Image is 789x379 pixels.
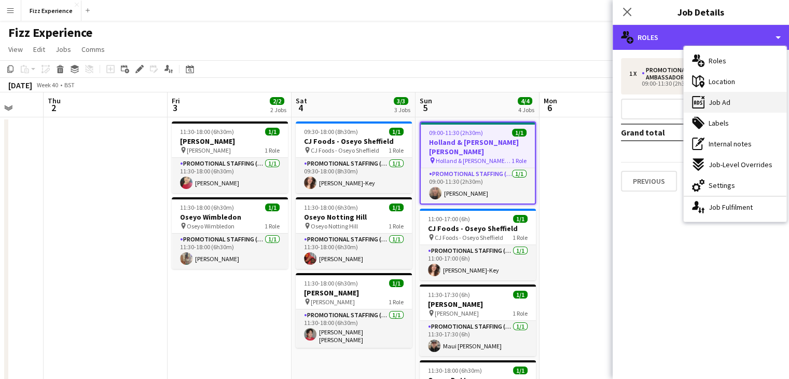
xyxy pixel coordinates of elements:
[709,118,729,128] span: Labels
[420,96,432,105] span: Sun
[304,204,358,211] span: 11:30-18:00 (6h30m)
[265,204,280,211] span: 1/1
[709,77,735,86] span: Location
[270,106,286,114] div: 2 Jobs
[421,168,535,204] app-card-role: Promotional Staffing (Brand Ambassadors)1/109:00-11:30 (2h30m)[PERSON_NAME]
[172,158,288,193] app-card-role: Promotional Staffing (Brand Ambassadors)1/111:30-18:00 (6h30m)[PERSON_NAME]
[294,102,307,114] span: 4
[4,43,27,56] a: View
[172,121,288,193] div: 11:30-18:00 (6h30m)1/1[PERSON_NAME] [PERSON_NAME]1 RolePromotional Staffing (Brand Ambassadors)1/...
[311,222,358,230] span: Oseyo Notting Hill
[684,197,786,218] div: Job Fulfilment
[389,222,404,230] span: 1 Role
[34,81,60,89] span: Week 40
[420,209,536,280] app-job-card: 11:00-17:00 (6h)1/1CJ Foods - Oseyo Sheffield CJ Foods - Oseyo Sheffield1 RolePromotional Staffin...
[621,99,781,119] button: Add role
[613,5,789,19] h3: Job Details
[709,181,735,190] span: Settings
[56,45,71,54] span: Jobs
[428,215,470,223] span: 11:00-17:00 (6h)
[180,204,234,211] span: 11:30-18:00 (6h30m)
[8,45,23,54] span: View
[394,97,408,105] span: 3/3
[513,291,528,299] span: 1/1
[513,234,528,241] span: 1 Role
[420,224,536,233] h3: CJ Foods - Oseyo Sheffield
[420,321,536,356] app-card-role: Promotional Staffing (Brand Ambassadors)1/111:30-17:30 (6h)Maui [PERSON_NAME]
[642,66,744,81] div: Promotional Staffing (Brand Ambassadors)
[709,98,730,107] span: Job Ad
[296,197,412,269] app-job-card: 11:30-18:00 (6h30m)1/1Oseyo Notting Hill Oseyo Notting Hill1 RolePromotional Staffing (Brand Amba...
[21,1,81,21] button: Fizz Experience
[544,96,557,105] span: Mon
[542,102,557,114] span: 6
[389,279,404,287] span: 1/1
[296,158,412,193] app-card-role: Promotional Staffing (Brand Ambassadors)1/109:30-18:00 (8h30m)[PERSON_NAME]-Key
[389,204,404,211] span: 1/1
[518,97,532,105] span: 4/4
[420,121,536,205] app-job-card: 09:00-11:30 (2h30m)1/1Holland & [PERSON_NAME] [PERSON_NAME] Holland & [PERSON_NAME] [PERSON_NAME]...
[513,215,528,223] span: 1/1
[172,137,288,146] h3: [PERSON_NAME]
[296,234,412,269] app-card-role: Promotional Staffing (Brand Ambassadors)1/111:30-18:00 (6h30m)[PERSON_NAME]
[8,80,32,90] div: [DATE]
[709,139,752,148] span: Internal notes
[29,43,49,56] a: Edit
[296,309,412,348] app-card-role: Promotional Staffing (Brand Ambassadors)1/111:30-18:00 (6h30m)[PERSON_NAME] [PERSON_NAME]
[51,43,75,56] a: Jobs
[270,97,284,105] span: 2/2
[77,43,109,56] a: Comms
[296,121,412,193] app-job-card: 09:30-18:00 (8h30m)1/1CJ Foods - Oseyo Sheffield CJ Foods - Oseyo Sheffield1 RolePromotional Staf...
[265,128,280,136] span: 1/1
[389,146,404,154] span: 1 Role
[518,106,534,114] div: 4 Jobs
[304,279,358,287] span: 11:30-18:00 (6h30m)
[172,197,288,269] app-job-card: 11:30-18:00 (6h30m)1/1Oseyo Wimbledon Oseyo Wimbledon1 RolePromotional Staffing (Brand Ambassador...
[629,81,762,86] div: 09:00-11:30 (2h30m)
[8,25,92,40] h1: Fizz Experience
[709,56,726,65] span: Roles
[265,222,280,230] span: 1 Role
[513,309,528,317] span: 1 Role
[420,245,536,280] app-card-role: Promotional Staffing (Brand Ambassadors)1/111:00-17:00 (6h)[PERSON_NAME]-Key
[428,291,470,299] span: 11:30-17:30 (6h)
[296,96,307,105] span: Sat
[187,146,231,154] span: [PERSON_NAME]
[187,222,234,230] span: Oseyo Wimbledon
[613,25,789,50] div: Roles
[311,146,379,154] span: CJ Foods - Oseyo Sheffield
[418,102,432,114] span: 5
[429,129,483,137] span: 09:00-11:30 (2h30m)
[629,70,642,77] div: 1 x
[394,106,410,114] div: 3 Jobs
[296,288,412,297] h3: [PERSON_NAME]
[421,138,535,156] h3: Holland & [PERSON_NAME] [PERSON_NAME]
[420,300,536,309] h3: [PERSON_NAME]
[435,234,503,241] span: CJ Foods - Oseyo Sheffield
[311,298,355,306] span: [PERSON_NAME]
[170,102,180,114] span: 3
[709,160,772,169] span: Job-Level Overrides
[304,128,358,136] span: 09:30-18:00 (8h30m)
[296,273,412,348] app-job-card: 11:30-18:00 (6h30m)1/1[PERSON_NAME] [PERSON_NAME]1 RolePromotional Staffing (Brand Ambassadors)1/...
[64,81,75,89] div: BST
[420,285,536,356] app-job-card: 11:30-17:30 (6h)1/1[PERSON_NAME] [PERSON_NAME]1 RolePromotional Staffing (Brand Ambassadors)1/111...
[389,298,404,306] span: 1 Role
[296,212,412,222] h3: Oseyo Notting Hill
[621,124,725,141] td: Grand total
[511,157,527,165] span: 1 Role
[265,146,280,154] span: 1 Role
[33,45,45,54] span: Edit
[296,137,412,146] h3: CJ Foods - Oseyo Sheffield
[512,129,527,137] span: 1/1
[46,102,61,114] span: 2
[513,367,528,374] span: 1/1
[172,234,288,269] app-card-role: Promotional Staffing (Brand Ambassadors)1/111:30-18:00 (6h30m)[PERSON_NAME]
[436,157,511,165] span: Holland & [PERSON_NAME] [PERSON_NAME]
